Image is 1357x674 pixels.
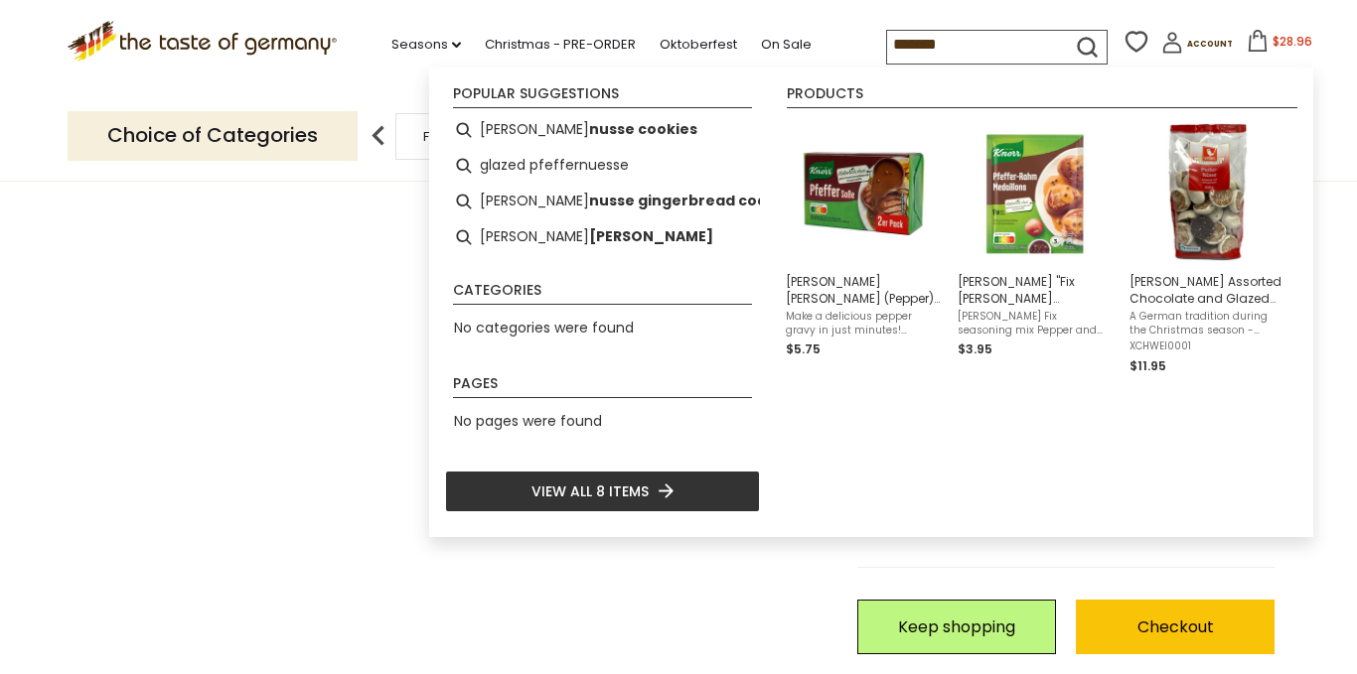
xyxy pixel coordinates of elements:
span: [PERSON_NAME] "Fix [PERSON_NAME] Medaillons" Pepper Cream Sauce Mix for Fillet Steaks, 1.5 oz [958,273,1114,307]
p: Choice of Categories [68,111,358,160]
span: Grand total: [857,517,947,538]
li: Products [787,86,1297,108]
li: Categories [453,283,752,305]
li: Pages [453,376,752,398]
li: pfeffernuesse [445,219,760,255]
li: glazed pfeffernuesse [445,148,760,184]
img: Knorr Pfeffer Sauce Cubes [792,120,936,264]
span: A German tradition during the Christmas season - spiced, soft Pfeffernuesse gingerbread cookies t... [1130,310,1285,337]
li: View all 8 items [445,471,760,512]
span: No pages were found [454,411,602,431]
span: $11.95 [1130,357,1166,374]
span: Make a delicious pepper gravy in just minutes! Convenient and easy to use gravy cubes, 2 per pack... [786,310,942,337]
span: $28.96 [1273,33,1312,50]
span: [PERSON_NAME] Fix seasoning mix Pepper and Cream medallions offers a unique combination of spices... [958,310,1114,337]
span: [PERSON_NAME] Assorted Chocolate and Glazed Pfeffernuesse in [GEOGRAPHIC_DATA], 21 oz. [1130,273,1285,307]
a: Account [1161,32,1233,61]
b: nusse cookies [589,118,697,141]
b: [PERSON_NAME] [589,225,713,248]
li: Weiss Assorted Chocolate and Glazed Pfeffernuesse in Bag, 21 oz. [1122,112,1293,384]
button: $28.96 [1237,30,1321,60]
a: Food By Category [423,129,538,144]
a: Keep shopping [857,600,1056,654]
span: Account [1187,39,1233,50]
span: No categories were found [454,318,634,337]
img: Package Shot Weiss Pfeffernuesse [1135,120,1280,264]
span: XCHWEI0001 [1130,339,1285,353]
span: $5.75 [786,340,821,357]
a: Seasons [391,34,461,56]
img: previous arrow [359,116,398,156]
li: pfeffernusse gingerbread cookies [445,184,760,219]
a: Checkout [1076,600,1275,654]
a: Knorr Pfeffer Sauce Cubes[PERSON_NAME] [PERSON_NAME] (Pepper) Sauce Cubes (2 per pack), 500mlMake... [786,120,942,376]
a: Christmas - PRE-ORDER [485,34,636,56]
span: [PERSON_NAME] [PERSON_NAME] (Pepper) Sauce Cubes (2 per pack), 500ml [786,273,942,307]
b: nusse gingerbread cookies [589,190,798,212]
a: On Sale [761,34,812,56]
a: Package Shot Weiss Pfeffernuesse[PERSON_NAME] Assorted Chocolate and Glazed Pfeffernuesse in [GEO... [1130,120,1285,376]
a: Oktoberfest [660,34,737,56]
li: Knorr "Fix Pfeffer-Rahm Medaillons" Pepper Cream Sauce Mix for Fillet Steaks, 1.5 oz [950,112,1122,384]
li: Popular suggestions [453,86,752,108]
img: Knorr Pfeffer-Rahm Medillons [964,120,1108,264]
span: $3.95 [958,340,992,357]
div: Instant Search Results [429,67,1313,537]
span: View all 8 items [531,480,649,502]
a: Knorr Pfeffer-Rahm Medillons[PERSON_NAME] "Fix [PERSON_NAME] Medaillons" Pepper Cream Sauce Mix f... [958,120,1114,376]
li: Knorr Pfeffer (Pepper) Sauce Cubes (2 per pack), 500ml [778,112,950,384]
li: pfeffernusse cookies [445,112,760,148]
